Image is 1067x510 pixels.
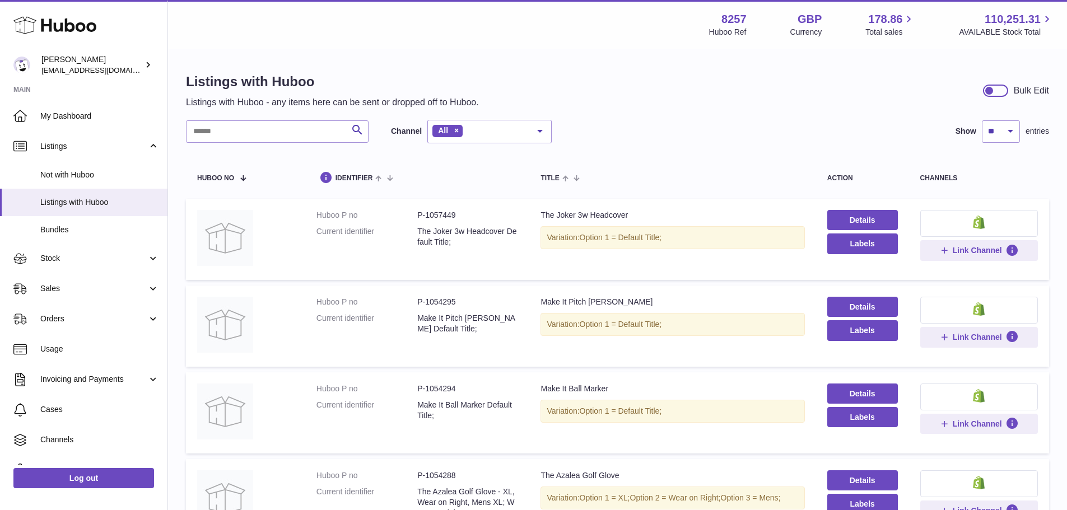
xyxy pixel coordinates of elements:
[40,111,159,121] span: My Dashboard
[865,12,915,38] a: 178.86 Total sales
[630,493,721,502] span: Option 2 = Wear on Right;
[973,476,985,489] img: shopify-small.png
[13,57,30,73] img: internalAdmin-8257@internal.huboo.com
[40,344,159,354] span: Usage
[959,12,1054,38] a: 110,251.31 AVAILABLE Stock Total
[973,302,985,316] img: shopify-small.png
[959,27,1054,38] span: AVAILABLE Stock Total
[865,27,915,38] span: Total sales
[1014,85,1049,97] div: Bulk Edit
[541,210,804,221] div: The Joker 3w Headcover
[868,12,902,27] span: 178.86
[197,175,234,182] span: Huboo no
[709,27,747,38] div: Huboo Ref
[973,389,985,403] img: shopify-small.png
[827,383,898,404] a: Details
[721,493,781,502] span: Option 3 = Mens;
[316,297,417,307] dt: Huboo P no
[417,210,518,221] dd: P-1057449
[827,297,898,317] a: Details
[316,400,417,421] dt: Current identifier
[40,374,147,385] span: Invoicing and Payments
[40,283,147,294] span: Sales
[316,226,417,247] dt: Current identifier
[790,27,822,38] div: Currency
[186,96,479,109] p: Listings with Huboo - any items here can be sent or dropped off to Huboo.
[13,468,154,488] a: Log out
[953,332,1002,342] span: Link Channel
[316,313,417,334] dt: Current identifier
[40,314,147,324] span: Orders
[197,210,253,266] img: The Joker 3w Headcover
[827,175,898,182] div: action
[827,233,898,254] button: Labels
[40,141,147,152] span: Listings
[580,233,662,242] span: Option 1 = Default Title;
[827,210,898,230] a: Details
[920,414,1038,434] button: Link Channel
[541,313,804,336] div: Variation:
[827,470,898,490] a: Details
[417,400,518,421] dd: Make It Ball Marker Default Title;
[336,175,373,182] span: identifier
[417,383,518,394] dd: P-1054294
[953,245,1002,255] span: Link Channel
[438,126,448,135] span: All
[197,297,253,353] img: Make It Pitch Mark Repairer
[1026,126,1049,137] span: entries
[956,126,976,137] label: Show
[920,240,1038,260] button: Link Channel
[197,383,253,439] img: Make It Ball Marker
[580,406,662,415] span: Option 1 = Default Title;
[186,73,479,91] h1: Listings with Huboo
[40,224,159,235] span: Bundles
[40,197,159,208] span: Listings with Huboo
[798,12,822,27] strong: GBP
[541,226,804,249] div: Variation:
[316,210,417,221] dt: Huboo P no
[953,419,1002,429] span: Link Channel
[316,383,417,394] dt: Huboo P no
[541,175,559,182] span: title
[417,297,518,307] dd: P-1054295
[920,327,1038,347] button: Link Channel
[541,400,804,423] div: Variation:
[391,126,422,137] label: Channel
[541,470,804,481] div: The Azalea Golf Glove
[417,470,518,481] dd: P-1054288
[721,12,747,27] strong: 8257
[541,486,804,509] div: Variation:
[580,493,630,502] span: Option 1 = XL;
[40,465,159,475] span: Settings
[417,226,518,247] dd: The Joker 3w Headcover Default Title;
[827,407,898,427] button: Labels
[541,383,804,394] div: Make It Ball Marker
[417,313,518,334] dd: Make It Pitch [PERSON_NAME] Default Title;
[973,216,985,229] img: shopify-small.png
[41,65,165,74] span: [EMAIL_ADDRESS][DOMAIN_NAME]
[41,54,142,76] div: [PERSON_NAME]
[40,253,147,264] span: Stock
[541,297,804,307] div: Make It Pitch [PERSON_NAME]
[920,175,1038,182] div: channels
[580,320,662,329] span: Option 1 = Default Title;
[316,470,417,481] dt: Huboo P no
[985,12,1041,27] span: 110,251.31
[40,404,159,415] span: Cases
[40,434,159,445] span: Channels
[827,320,898,340] button: Labels
[40,170,159,180] span: Not with Huboo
